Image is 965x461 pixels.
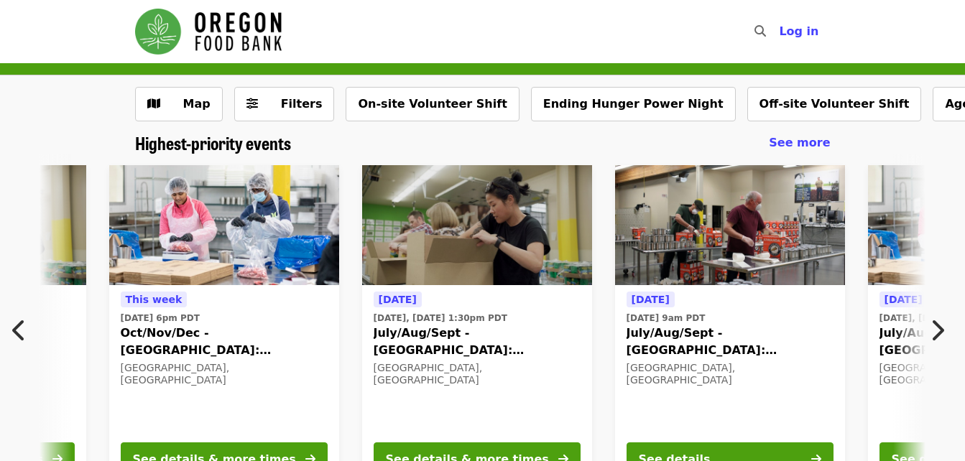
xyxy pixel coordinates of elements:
[754,24,766,38] i: search icon
[147,97,160,111] i: map icon
[779,24,818,38] span: Log in
[885,294,923,305] span: [DATE]
[124,133,842,154] div: Highest-priority events
[379,294,417,305] span: [DATE]
[246,97,258,111] i: sliders-h icon
[135,87,223,121] button: Show map view
[362,165,592,286] img: July/Aug/Sept - Portland: Repack/Sort (age 8+) organized by Oregon Food Bank
[627,312,706,325] time: [DATE] 9am PDT
[183,97,211,111] span: Map
[234,87,335,121] button: Filters (0 selected)
[775,14,786,49] input: Search
[769,134,830,152] a: See more
[135,130,291,155] span: Highest-priority events
[918,310,965,350] button: Next item
[281,97,323,111] span: Filters
[374,325,581,359] span: July/Aug/Sept - [GEOGRAPHIC_DATA]: Repack/Sort (age [DEMOGRAPHIC_DATA]+)
[135,9,282,55] img: Oregon Food Bank - Home
[109,165,339,286] img: Oct/Nov/Dec - Beaverton: Repack/Sort (age 10+) organized by Oregon Food Bank
[121,362,328,386] div: [GEOGRAPHIC_DATA], [GEOGRAPHIC_DATA]
[374,312,507,325] time: [DATE], [DATE] 1:30pm PDT
[930,317,944,344] i: chevron-right icon
[135,133,291,154] a: Highest-priority events
[531,87,736,121] button: Ending Hunger Power Night
[12,317,27,344] i: chevron-left icon
[346,87,519,121] button: On-site Volunteer Shift
[374,362,581,386] div: [GEOGRAPHIC_DATA], [GEOGRAPHIC_DATA]
[767,17,830,46] button: Log in
[121,312,200,325] time: [DATE] 6pm PDT
[121,325,328,359] span: Oct/Nov/Dec - [GEOGRAPHIC_DATA]: Repack/Sort (age [DEMOGRAPHIC_DATA]+)
[769,136,830,149] span: See more
[627,325,834,359] span: July/Aug/Sept - [GEOGRAPHIC_DATA]: Repack/Sort (age [DEMOGRAPHIC_DATA]+)
[632,294,670,305] span: [DATE]
[615,165,845,286] img: July/Aug/Sept - Portland: Repack/Sort (age 16+) organized by Oregon Food Bank
[126,294,183,305] span: This week
[627,362,834,386] div: [GEOGRAPHIC_DATA], [GEOGRAPHIC_DATA]
[747,87,922,121] button: Off-site Volunteer Shift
